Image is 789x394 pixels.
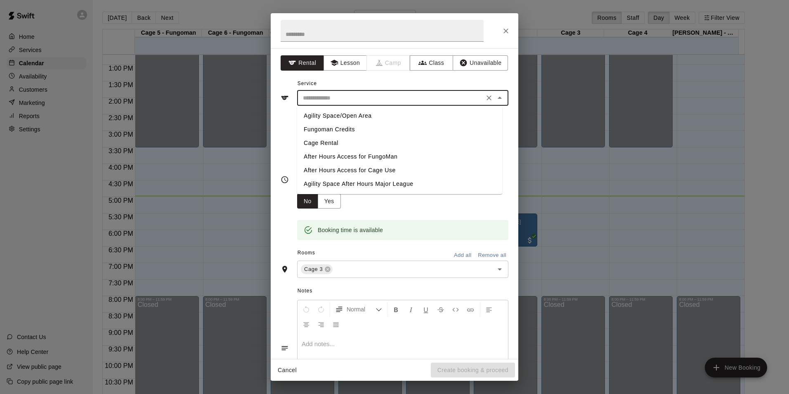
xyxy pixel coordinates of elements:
li: Cage Rental [297,136,502,150]
button: Format Bold [389,302,403,317]
button: Rental [281,55,324,71]
span: Camps can only be created in the Services page [367,55,410,71]
li: Agility Space After Hours Major League [297,177,502,191]
li: After Hours Access for FungoMan [297,150,502,164]
button: Left Align [482,302,496,317]
button: Format Underline [419,302,433,317]
button: Unavailable [453,55,508,71]
button: Lesson [324,55,367,71]
div: Booking time is available [318,223,383,237]
button: Undo [299,302,313,317]
button: Justify Align [329,317,343,332]
svg: Notes [281,344,289,352]
svg: Timing [281,176,289,184]
div: outlined button group [297,194,341,209]
button: Right Align [314,317,328,332]
button: Class [410,55,453,71]
svg: Service [281,94,289,102]
button: Center Align [299,317,313,332]
button: Insert Link [463,302,477,317]
button: Yes [318,194,341,209]
button: Cancel [274,363,300,378]
span: Cage 3 [301,265,326,273]
span: Normal [347,305,376,313]
button: Format Italics [404,302,418,317]
button: No [297,194,318,209]
button: Formatting Options [332,302,385,317]
div: Cage 3 [301,264,333,274]
button: Close [494,92,506,104]
span: Rooms [298,250,315,256]
button: Add all [449,249,476,262]
button: Close [498,24,513,38]
svg: Rooms [281,265,289,273]
button: Clear [483,92,495,104]
span: Service [298,81,317,86]
button: Remove all [476,249,508,262]
li: Agility Space/Open Area [297,109,502,123]
li: After Hours Access for Cage Use [297,164,502,177]
button: Open [494,263,506,275]
button: Insert Code [449,302,463,317]
button: Redo [314,302,328,317]
button: Format Strikethrough [434,302,448,317]
span: Notes [298,285,508,298]
li: Fungoman Credits [297,123,502,136]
